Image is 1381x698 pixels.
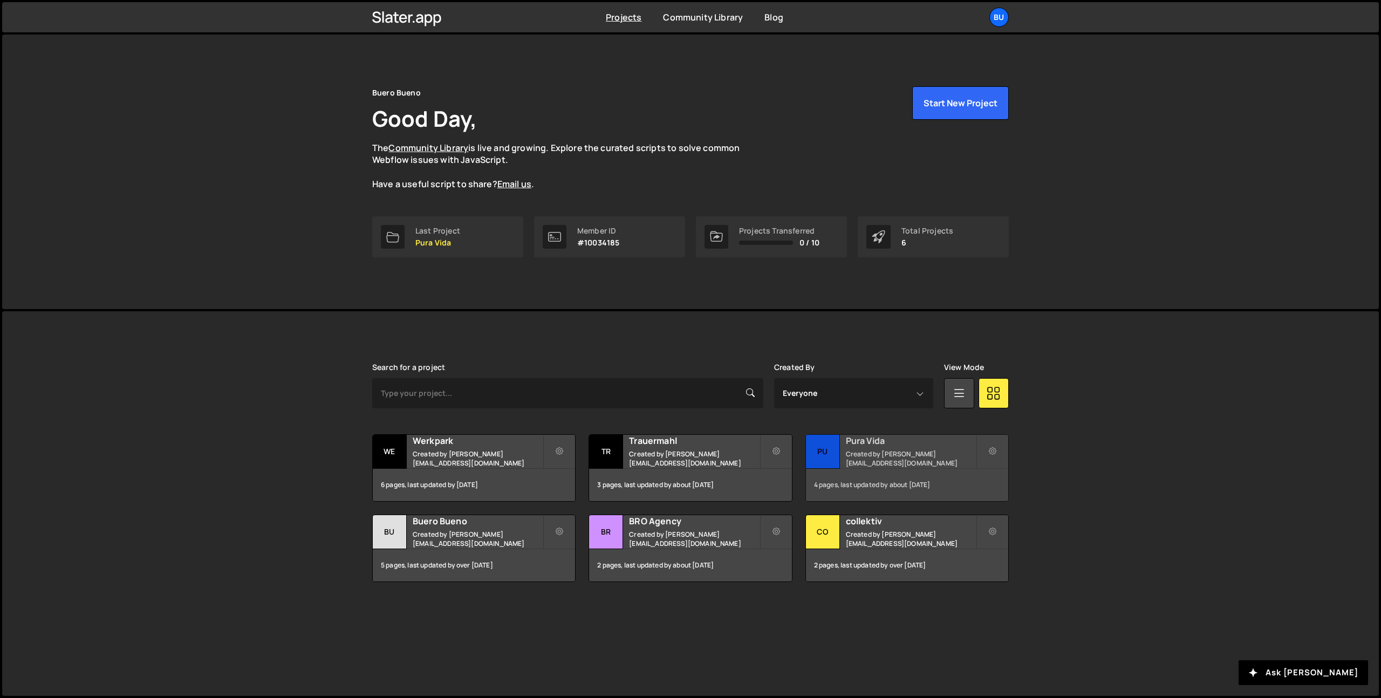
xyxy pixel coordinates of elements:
div: Projects Transferred [739,227,819,235]
div: Member ID [577,227,619,235]
small: Created by [PERSON_NAME][EMAIL_ADDRESS][DOMAIN_NAME] [846,449,976,468]
div: BR [589,515,623,549]
a: We Werkpark Created by [PERSON_NAME][EMAIL_ADDRESS][DOMAIN_NAME] 6 pages, last updated by [DATE] [372,434,576,502]
div: 2 pages, last updated by over [DATE] [806,549,1008,581]
small: Created by [PERSON_NAME][EMAIL_ADDRESS][DOMAIN_NAME] [846,530,976,548]
a: Community Library [663,11,743,23]
div: Pu [806,435,840,469]
p: 6 [901,238,953,247]
h2: Trauermahl [629,435,759,447]
label: View Mode [944,363,984,372]
h2: Werkpark [413,435,543,447]
p: #10034185 [577,238,619,247]
a: Projects [606,11,641,23]
h2: Pura Vida [846,435,976,447]
button: Start New Project [912,86,1009,120]
div: Last Project [415,227,460,235]
div: Tr [589,435,623,469]
a: Bu Buero Bueno Created by [PERSON_NAME][EMAIL_ADDRESS][DOMAIN_NAME] 5 pages, last updated by over... [372,515,576,582]
a: Email us [497,178,531,190]
h2: BRO Agency [629,515,759,527]
small: Created by [PERSON_NAME][EMAIL_ADDRESS][DOMAIN_NAME] [629,449,759,468]
a: co collektiv Created by [PERSON_NAME][EMAIL_ADDRESS][DOMAIN_NAME] 2 pages, last updated by over [... [805,515,1009,582]
small: Created by [PERSON_NAME][EMAIL_ADDRESS][DOMAIN_NAME] [629,530,759,548]
div: Buero Bueno [372,86,421,99]
a: Community Library [388,142,468,154]
button: Ask [PERSON_NAME] [1239,660,1368,685]
label: Search for a project [372,363,445,372]
a: Pu Pura Vida Created by [PERSON_NAME][EMAIL_ADDRESS][DOMAIN_NAME] 4 pages, last updated by about ... [805,434,1009,502]
a: Last Project Pura Vida [372,216,523,257]
small: Created by [PERSON_NAME][EMAIL_ADDRESS][DOMAIN_NAME] [413,449,543,468]
input: Type your project... [372,378,763,408]
p: Pura Vida [415,238,460,247]
div: 6 pages, last updated by [DATE] [373,469,575,501]
div: Total Projects [901,227,953,235]
div: 3 pages, last updated by about [DATE] [589,469,791,501]
span: 0 / 10 [799,238,819,247]
div: co [806,515,840,549]
a: BR BRO Agency Created by [PERSON_NAME][EMAIL_ADDRESS][DOMAIN_NAME] 2 pages, last updated by about... [589,515,792,582]
h2: Buero Bueno [413,515,543,527]
a: Tr Trauermahl Created by [PERSON_NAME][EMAIL_ADDRESS][DOMAIN_NAME] 3 pages, last updated by about... [589,434,792,502]
h1: Good Day, [372,104,477,133]
div: 2 pages, last updated by about [DATE] [589,549,791,581]
div: 4 pages, last updated by about [DATE] [806,469,1008,501]
label: Created By [774,363,815,372]
div: Bu [373,515,407,549]
h2: collektiv [846,515,976,527]
a: Blog [764,11,783,23]
div: We [373,435,407,469]
small: Created by [PERSON_NAME][EMAIL_ADDRESS][DOMAIN_NAME] [413,530,543,548]
p: The is live and growing. Explore the curated scripts to solve common Webflow issues with JavaScri... [372,142,761,190]
div: 5 pages, last updated by over [DATE] [373,549,575,581]
a: Bu [989,8,1009,27]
